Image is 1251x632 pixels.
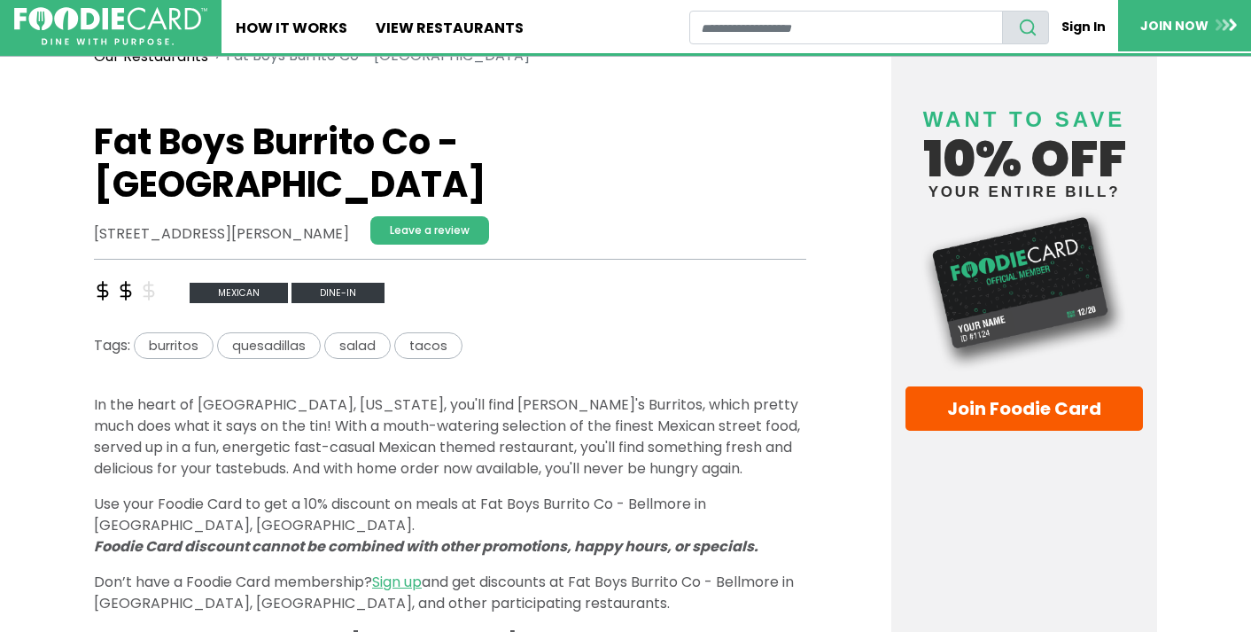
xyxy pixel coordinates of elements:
span: quesadillas [217,332,321,360]
a: tacos [394,335,462,355]
span: mexican [190,283,288,303]
p: Use your Foodie Card to get a 10% discount on meals at Fat Boys Burrito Co - Bellmore in [GEOGRAP... [94,494,806,558]
i: Foodie Card discount cannot be combined with other promotions, happy hours, or specials. [94,536,758,557]
button: search [1002,11,1049,44]
div: Tags: [94,332,806,367]
small: your entire bill? [905,184,1143,199]
span: tacos [394,332,462,360]
p: In the heart of [GEOGRAPHIC_DATA], [US_STATE], you'll find [PERSON_NAME]'s Burritos, which pretty... [94,394,806,480]
a: Dine-in [291,281,385,301]
a: Join Foodie Card [905,386,1143,431]
a: Leave a review [370,216,489,245]
a: Sign up [372,572,422,592]
span: burritos [134,332,214,360]
p: Don’t have a Foodie Card membership? and get discounts at Fat Boys Burrito Co - Bellmore in [GEOG... [94,572,806,614]
span: Want to save [923,107,1125,131]
span: salad [324,332,391,360]
h1: Fat Boys Burrito Co - [GEOGRAPHIC_DATA] [94,121,806,206]
img: Foodie Card [905,208,1143,372]
address: [STREET_ADDRESS][PERSON_NAME] [94,223,349,245]
a: quesadillas [217,335,324,355]
a: burritos [130,335,217,355]
input: restaurant search [689,11,1003,44]
span: Dine-in [291,283,385,303]
a: Sign In [1049,11,1118,43]
h4: 10% off [905,85,1143,199]
a: mexican [190,281,291,301]
img: FoodieCard; Eat, Drink, Save, Donate [14,7,207,46]
a: salad [324,335,394,355]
